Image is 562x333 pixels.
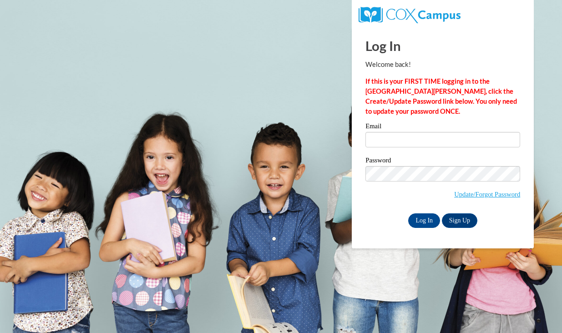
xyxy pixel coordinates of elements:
[365,60,520,70] p: Welcome back!
[359,10,460,18] a: COX Campus
[365,77,517,115] strong: If this is your FIRST TIME logging in to the [GEOGRAPHIC_DATA][PERSON_NAME], click the Create/Upd...
[365,123,520,132] label: Email
[454,191,520,198] a: Update/Forgot Password
[365,36,520,55] h1: Log In
[408,213,440,228] input: Log In
[365,157,520,166] label: Password
[359,7,460,23] img: COX Campus
[442,213,477,228] a: Sign Up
